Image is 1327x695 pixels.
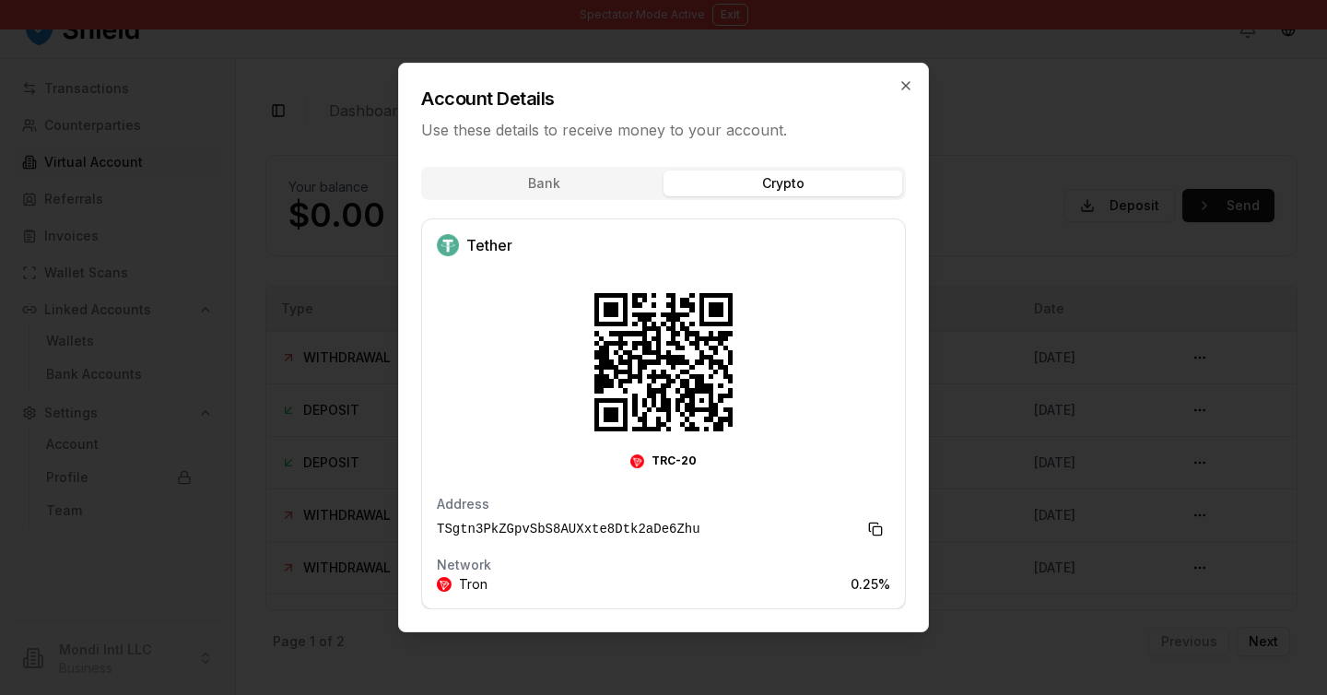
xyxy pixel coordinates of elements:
[437,234,459,256] img: Tether
[851,575,890,594] span: 0.25 %
[652,454,697,468] span: TRC-20
[437,577,452,592] img: Tron
[437,498,890,511] p: Address
[421,119,906,141] p: Use these details to receive money to your account.
[663,171,902,196] button: Crypto
[421,86,906,112] h2: Account Details
[459,575,487,594] span: Tron
[861,514,890,544] button: Copy to clipboard
[437,559,890,571] p: Network
[466,234,512,256] span: Tether
[630,454,644,468] img: Tron Logo
[425,171,663,196] button: Bank
[437,520,700,538] span: TSgtn3PkZGpvSbS8AUXxte8Dtk2aDe6Zhu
